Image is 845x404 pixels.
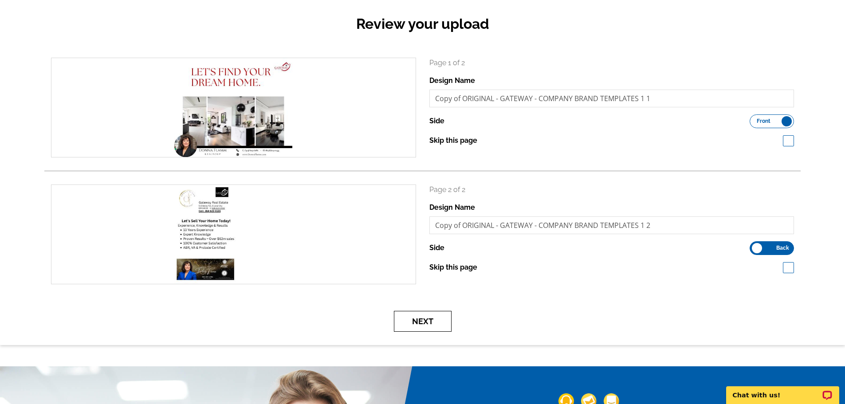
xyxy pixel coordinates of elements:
input: File Name [429,216,794,234]
label: Design Name [429,202,475,213]
label: Side [429,243,444,253]
input: File Name [429,90,794,107]
span: Front [757,119,770,123]
button: Next [394,311,452,332]
p: Page 2 of 2 [429,184,794,195]
label: Skip this page [429,135,477,146]
label: Skip this page [429,262,477,273]
label: Design Name [429,75,475,86]
label: Side [429,116,444,126]
h2: Review your upload [44,16,801,32]
iframe: LiveChat chat widget [720,376,845,404]
span: Back [776,246,789,250]
p: Page 1 of 2 [429,58,794,68]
